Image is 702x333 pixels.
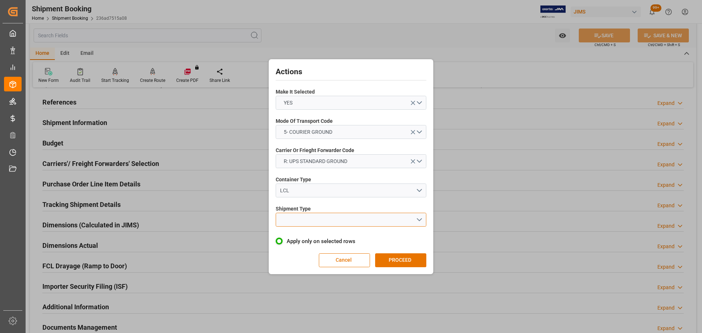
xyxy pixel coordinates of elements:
[276,117,333,125] span: Mode Of Transport Code
[276,96,426,110] button: open menu
[276,125,426,139] button: open menu
[276,88,315,96] span: Make It Selected
[375,253,426,267] button: PROCEED
[276,237,426,246] label: Apply only on selected rows
[280,99,296,107] span: YES
[319,253,370,267] button: Cancel
[276,176,311,183] span: Container Type
[276,147,354,154] span: Carrier Or Frieght Forwarder Code
[276,183,426,197] button: open menu
[276,66,426,78] h2: Actions
[276,154,426,168] button: open menu
[276,205,311,213] span: Shipment Type
[276,213,426,227] button: open menu
[280,187,416,194] div: LCL
[280,128,336,136] span: 5- COURIER GROUND
[280,158,351,165] span: R: UPS STANDARD GROUND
